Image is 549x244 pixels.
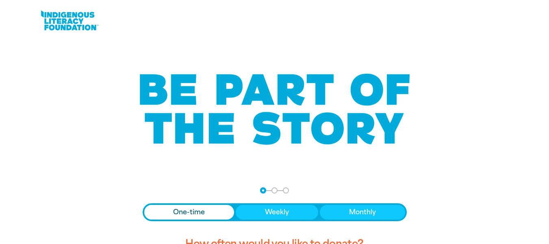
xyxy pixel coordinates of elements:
button: Navigate to step 2 of 3 to enter your details [271,187,278,193]
button: Weekly [236,205,318,220]
div: Donation frequency [143,203,407,221]
button: Navigate to step 3 of 3 to enter your payment details [283,187,289,193]
img: Be part of the story [132,57,417,161]
span: Weekly [265,207,289,217]
span: Monthly [349,207,376,217]
button: One-time [144,205,234,220]
span: One-time [173,207,205,217]
button: Navigate to step 1 of 3 to enter your donation amount [260,187,266,193]
button: Monthly [320,205,405,220]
